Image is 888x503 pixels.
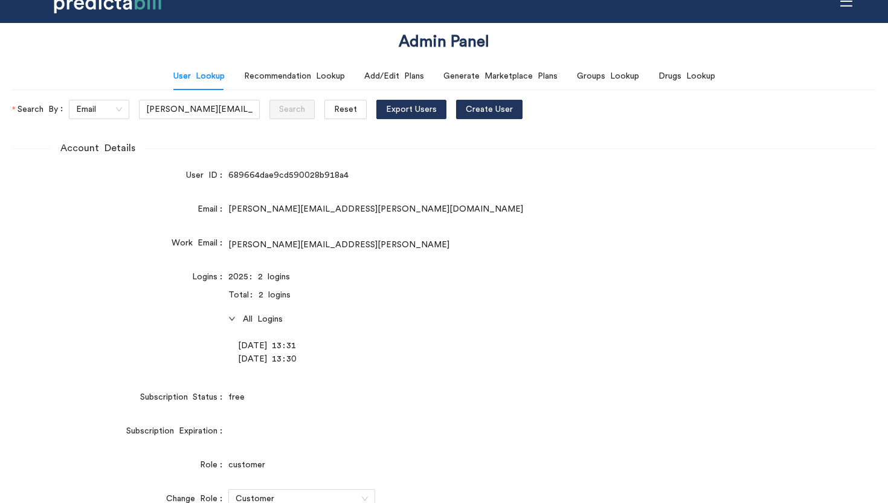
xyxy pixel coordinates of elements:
label: Subscription Status [140,388,228,407]
span: Export Users [386,103,437,116]
div: [PERSON_NAME][EMAIL_ADDRESS][PERSON_NAME][DOMAIN_NAME] [228,203,732,216]
label: User ID [186,166,228,185]
div: Generate Marketplace Plans [443,70,558,83]
div: free [228,391,732,404]
label: Email [198,200,228,219]
label: Subscription Expiration [126,421,228,441]
span: Account Details [51,141,145,156]
div: 2025: 2 logins [228,270,732,284]
h1: Admin Panel [399,31,489,53]
label: Work Email [172,233,228,253]
span: Email [76,100,122,118]
div: [PERSON_NAME][EMAIL_ADDRESS][PERSON_NAME] [228,238,732,251]
span: Reset [334,103,357,116]
span: right [228,315,236,322]
button: Search [269,100,315,119]
span: All Logins [243,313,732,326]
div: 689664dae9cd590028b918a4 [228,169,732,182]
button: Export Users [376,100,446,119]
label: Logins [192,267,228,287]
label: Role [200,455,228,475]
div: [DATE] 13:31 [238,339,722,352]
div: All Logins [228,307,732,332]
div: Drugs Lookup [658,70,715,83]
div: Add/Edit Plans [364,70,424,83]
div: [DATE] 13:30 [238,352,722,366]
span: Create User [466,103,513,116]
button: Reset [324,100,367,119]
div: User Lookup [173,70,225,83]
div: customer [228,458,732,472]
label: Search By [12,100,69,119]
button: Create User [456,100,523,119]
div: Total: 2 logins [228,288,732,302]
div: Recommendation Lookup [244,70,345,83]
div: Groups Lookup [577,70,639,83]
